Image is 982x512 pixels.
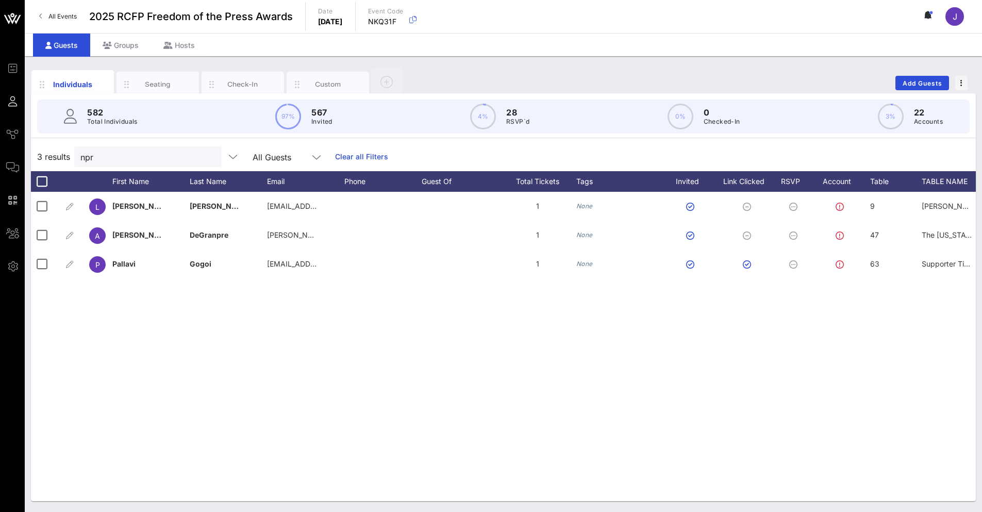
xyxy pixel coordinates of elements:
[190,202,251,210] span: [PERSON_NAME]
[95,203,99,211] span: L
[112,259,136,268] span: Pallavi
[914,106,943,119] p: 22
[220,79,266,89] div: Check-In
[704,117,740,127] p: Checked-In
[953,11,957,22] span: J
[50,79,96,90] div: Individuals
[190,230,228,239] span: DeGranpre
[422,171,499,192] div: Guest Of
[311,117,332,127] p: Invited
[870,171,922,192] div: Table
[246,146,329,167] div: All Guests
[506,106,529,119] p: 28
[305,79,351,89] div: Custom
[33,34,90,57] div: Guests
[318,16,343,27] p: [DATE]
[895,76,949,90] button: Add Guests
[870,230,879,239] span: 47
[368,6,404,16] p: Event Code
[318,6,343,16] p: Date
[267,230,510,239] span: [PERSON_NAME][EMAIL_ADDRESS][PERSON_NAME][DOMAIN_NAME]
[33,8,83,25] a: All Events
[190,259,211,268] span: Gogoi
[914,117,943,127] p: Accounts
[721,171,777,192] div: Link Clicked
[190,171,267,192] div: Last Name
[89,9,293,24] span: 2025 RCFP Freedom of the Press Awards
[112,171,190,192] div: First Name
[95,260,100,269] span: P
[576,260,593,268] i: None
[506,117,529,127] p: RSVP`d
[499,250,576,278] div: 1
[48,12,77,20] span: All Events
[368,16,404,27] p: NKQ31F
[902,79,943,87] span: Add Guests
[576,231,593,239] i: None
[253,153,291,162] div: All Guests
[499,171,576,192] div: Total Tickets
[267,259,391,268] span: [EMAIL_ADDRESS][DOMAIN_NAME]
[499,221,576,250] div: 1
[499,192,576,221] div: 1
[112,202,173,210] span: [PERSON_NAME]
[704,106,740,119] p: 0
[311,106,332,119] p: 567
[945,7,964,26] div: J
[576,171,664,192] div: Tags
[87,117,138,127] p: Total Individuals
[90,34,151,57] div: Groups
[335,151,388,162] a: Clear all Filters
[151,34,207,57] div: Hosts
[576,202,593,210] i: None
[87,106,138,119] p: 582
[870,202,875,210] span: 9
[664,171,721,192] div: Invited
[112,230,173,239] span: [PERSON_NAME]
[135,79,181,89] div: Seating
[267,202,391,210] span: [EMAIL_ADDRESS][DOMAIN_NAME]
[870,259,879,268] span: 63
[813,171,870,192] div: Account
[777,171,813,192] div: RSVP
[344,171,422,192] div: Phone
[95,232,100,240] span: A
[37,151,70,163] span: 3 results
[267,171,344,192] div: Email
